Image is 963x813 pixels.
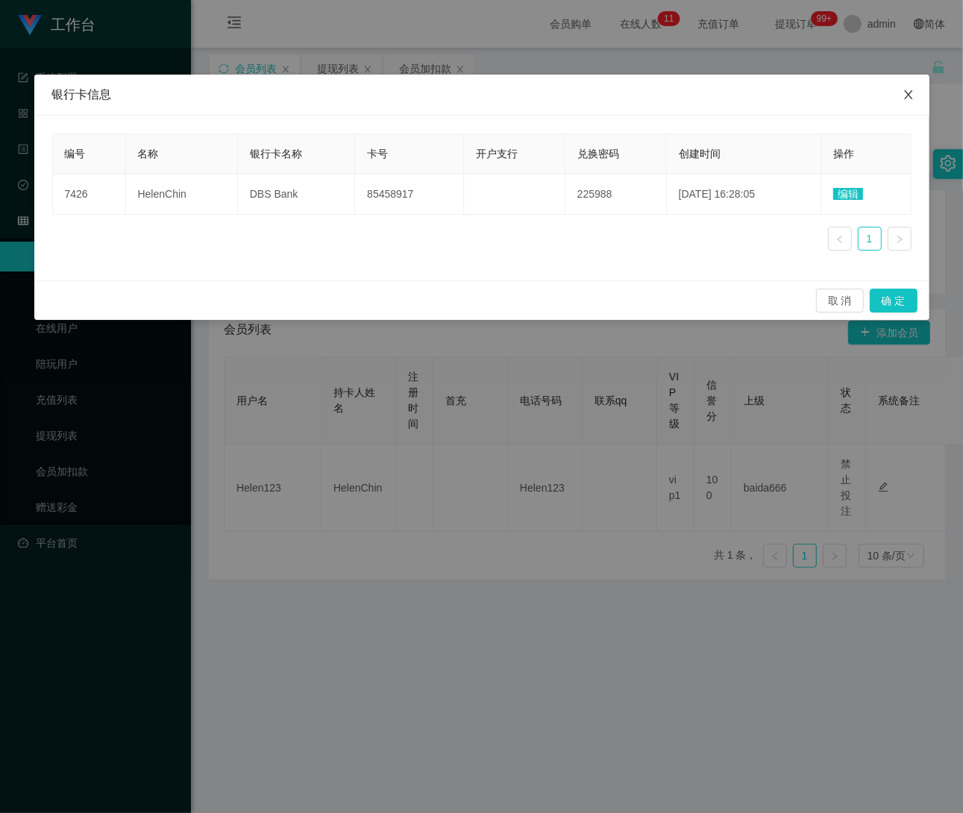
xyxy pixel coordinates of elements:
span: 创建时间 [679,148,721,160]
span: HelenChin [138,188,186,200]
a: 1 [859,227,881,250]
span: 225988 [577,188,612,200]
button: 取 消 [816,289,864,313]
td: [DATE] 16:28:05 [667,175,821,215]
span: 兑换密码 [577,148,619,160]
span: 85458917 [367,188,413,200]
span: 操作 [833,148,854,160]
span: 开户支行 [476,148,518,160]
span: 名称 [138,148,159,160]
span: 银行卡名称 [250,148,302,160]
span: 卡号 [367,148,388,160]
div: 银行卡信息 [52,87,912,103]
i: 图标: left [835,235,844,244]
li: 上一页 [828,227,852,251]
li: 1 [858,227,882,251]
td: 7426 [53,175,126,215]
span: 编号 [65,148,86,160]
span: DBS Bank [250,188,298,200]
i: 图标: close [903,89,915,101]
button: Close [888,75,929,116]
li: 下一页 [888,227,912,251]
span: 编辑 [833,188,863,200]
button: 确 定 [870,289,917,313]
i: 图标: right [895,235,904,244]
